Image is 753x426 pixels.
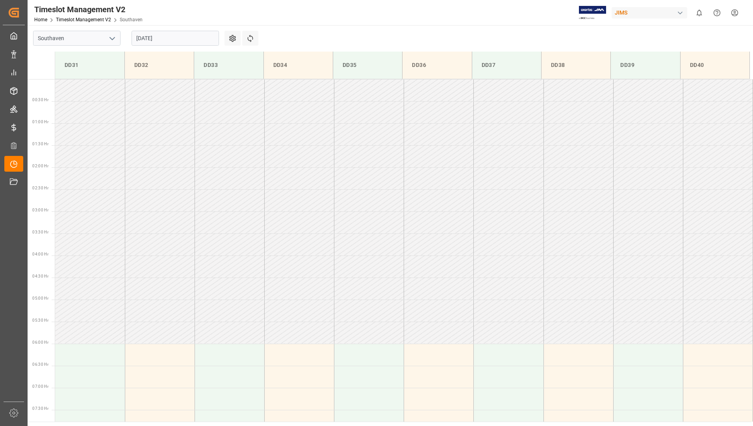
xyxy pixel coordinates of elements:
[548,58,604,72] div: DD38
[131,58,187,72] div: DD32
[32,208,48,212] span: 03:00 Hr
[32,362,48,367] span: 06:30 Hr
[106,32,118,44] button: open menu
[339,58,396,72] div: DD35
[32,120,48,124] span: 01:00 Hr
[617,58,673,72] div: DD39
[32,186,48,190] span: 02:30 Hr
[32,274,48,278] span: 04:30 Hr
[708,4,726,22] button: Help Center
[32,340,48,345] span: 06:00 Hr
[32,230,48,234] span: 03:30 Hr
[132,31,219,46] input: DD-MM-YYYY
[687,58,743,72] div: DD40
[32,406,48,411] span: 07:30 Hr
[32,318,48,322] span: 05:30 Hr
[34,17,47,22] a: Home
[32,384,48,389] span: 07:00 Hr
[32,98,48,102] span: 00:30 Hr
[32,252,48,256] span: 04:00 Hr
[690,4,708,22] button: show 0 new notifications
[612,7,687,19] div: JIMS
[32,142,48,146] span: 01:30 Hr
[612,5,690,20] button: JIMS
[61,58,118,72] div: DD31
[409,58,465,72] div: DD36
[32,296,48,300] span: 05:00 Hr
[479,58,535,72] div: DD37
[200,58,257,72] div: DD33
[33,31,121,46] input: Type to search/select
[270,58,326,72] div: DD34
[579,6,606,20] img: Exertis%20JAM%20-%20Email%20Logo.jpg_1722504956.jpg
[56,17,111,22] a: Timeslot Management V2
[34,4,143,15] div: Timeslot Management V2
[32,164,48,168] span: 02:00 Hr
